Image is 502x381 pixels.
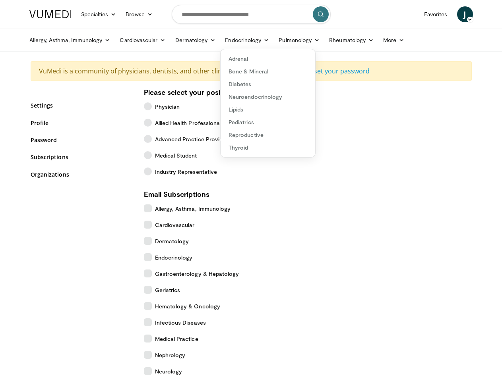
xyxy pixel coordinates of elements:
a: Favorites [419,6,452,22]
a: Bone & Mineral [221,65,315,78]
span: Hematology & Oncology [155,302,220,310]
a: More [378,32,409,48]
strong: Email Subscriptions [144,190,209,198]
span: Cardiovascular [155,221,195,229]
span: Medical Practice [155,335,198,343]
img: VuMedi Logo [29,10,72,18]
span: Industry Representative [155,167,217,176]
span: Gastroenterology & Hepatology [155,269,239,278]
a: Settings [31,101,132,110]
a: Lipids [221,103,315,116]
strong: Please select your position [144,88,233,96]
span: Medical Student [155,151,197,160]
a: Neuroendocrinology [221,90,315,103]
span: Geriatrics [155,286,180,294]
a: Allergy, Asthma, Immunology [25,32,115,48]
span: Dermatology [155,237,189,245]
a: Specialties [76,6,121,22]
span: Infectious Diseases [155,318,206,327]
span: Endocrinology [155,253,193,262]
a: Rheumatology [324,32,378,48]
a: Organizations [31,170,132,179]
span: Advanced Practice Provider (APP) [155,135,243,143]
div: VuMedi is a community of physicians, dentists, and other clinical professionals. [31,61,472,81]
a: Pediatrics [221,116,315,129]
span: Nephrology [155,351,186,359]
a: Thyroid [221,141,315,154]
span: Allergy, Asthma, Immunology [155,204,231,213]
a: Endocrinology [220,32,274,48]
a: Password [31,136,132,144]
span: Allied Health Professional [155,119,221,127]
a: Dermatology [171,32,221,48]
a: Adrenal [221,52,315,65]
a: Reproductive [221,129,315,141]
a: Cardiovascular [115,32,170,48]
a: Browse [121,6,157,22]
a: Diabetes [221,78,315,90]
span: Physician [155,102,180,111]
span: Neurology [155,367,182,375]
a: Click here to set your password [275,67,370,75]
a: Pulmonology [274,32,324,48]
a: Subscriptions [31,153,132,161]
a: Profile [31,119,132,127]
input: Search topics, interventions [172,5,331,24]
a: J [457,6,473,22]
